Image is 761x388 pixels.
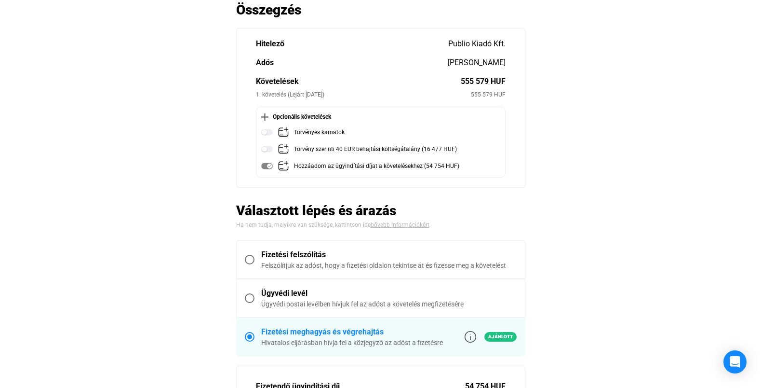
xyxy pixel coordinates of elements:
[371,222,429,228] a: bővebb információkért
[294,160,459,172] div: Hozzáadom az ügyindítási díjat a követelésekhez (54 754 HUF)
[294,126,345,139] div: Törvényes kamatok
[236,222,371,228] span: Ha nem tudja, melyikre van szüksége, kattintson ide
[448,38,506,50] div: Publio Kiadó Kft.
[256,57,448,69] div: Adós
[448,57,506,69] div: [PERSON_NAME]
[261,338,443,347] div: Hivatalos eljárásban hívja fel a közjegyző az adóst a fizetésre
[256,38,448,50] div: Hitelező
[278,160,289,172] img: add-claim
[484,332,517,342] span: Ajánlott
[261,160,273,172] img: toggle-on-disabled
[465,331,517,343] a: info-grey-outlineAjánlott
[261,112,500,122] div: Opcionális követelések
[261,113,268,121] img: plus-black
[261,126,273,138] img: toggle-off
[461,76,506,87] div: 555 579 HUF
[261,326,443,338] div: Fizetési meghagyás és végrehajtás
[261,261,517,270] div: Felszólítjuk az adóst, hogy a fizetési oldalon tekintse át és fizesse meg a követelést
[256,76,461,87] div: Követelések
[261,288,517,299] div: Ügyvédi levél
[278,143,289,155] img: add-claim
[471,90,506,99] div: 555 579 HUF
[236,202,525,219] h2: Választott lépés és árazás
[261,143,273,155] img: toggle-off
[723,350,747,374] div: Open Intercom Messenger
[256,90,471,99] div: 1. követelés (Lejárt [DATE])
[261,249,517,261] div: Fizetési felszólítás
[294,143,457,155] div: Törvény szerinti 40 EUR behajtási költségátalány (16 477 HUF)
[278,126,289,138] img: add-claim
[465,331,476,343] img: info-grey-outline
[261,299,517,309] div: Ügyvédi postai levélben hívjuk fel az adóst a követelés megfizetésére
[236,1,525,18] h2: Összegzés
